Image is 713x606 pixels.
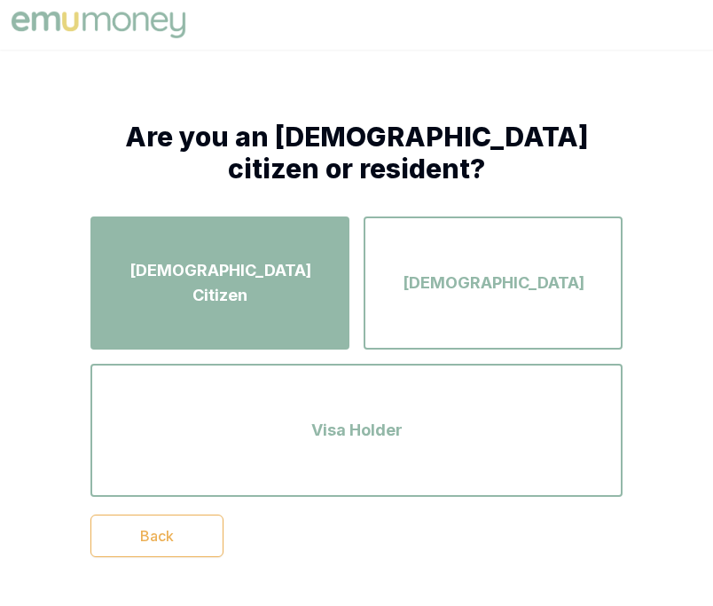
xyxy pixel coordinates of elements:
[7,7,190,43] img: Emu Money
[364,216,623,350] button: [DEMOGRAPHIC_DATA]
[106,258,333,308] span: [DEMOGRAPHIC_DATA] Citizen
[90,216,349,350] button: [DEMOGRAPHIC_DATA] Citizen
[90,515,223,557] button: Back
[403,271,584,295] span: [DEMOGRAPHIC_DATA]
[90,364,623,497] button: Visa Holder
[311,418,403,443] span: Visa Holder
[90,121,623,185] h1: Are you an [DEMOGRAPHIC_DATA] citizen or resident?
